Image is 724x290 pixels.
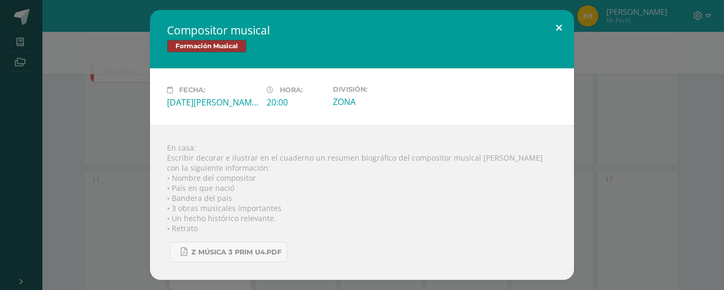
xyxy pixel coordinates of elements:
[267,96,324,108] div: 20:00
[191,248,281,257] span: Z música 3 prim U4.pdf
[167,96,258,108] div: [DATE][PERSON_NAME]
[167,40,246,52] span: Formación Musical
[167,23,557,38] h2: Compositor musical
[150,125,574,280] div: En casa: Escribir decorar e ilustrar en el cuaderno un resumen biográfico del compositor musical ...
[333,96,424,108] div: ZONA
[170,242,287,262] a: Z música 3 prim U4.pdf
[333,85,424,93] label: División:
[280,86,303,94] span: Hora:
[179,86,205,94] span: Fecha:
[544,10,574,46] button: Close (Esc)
